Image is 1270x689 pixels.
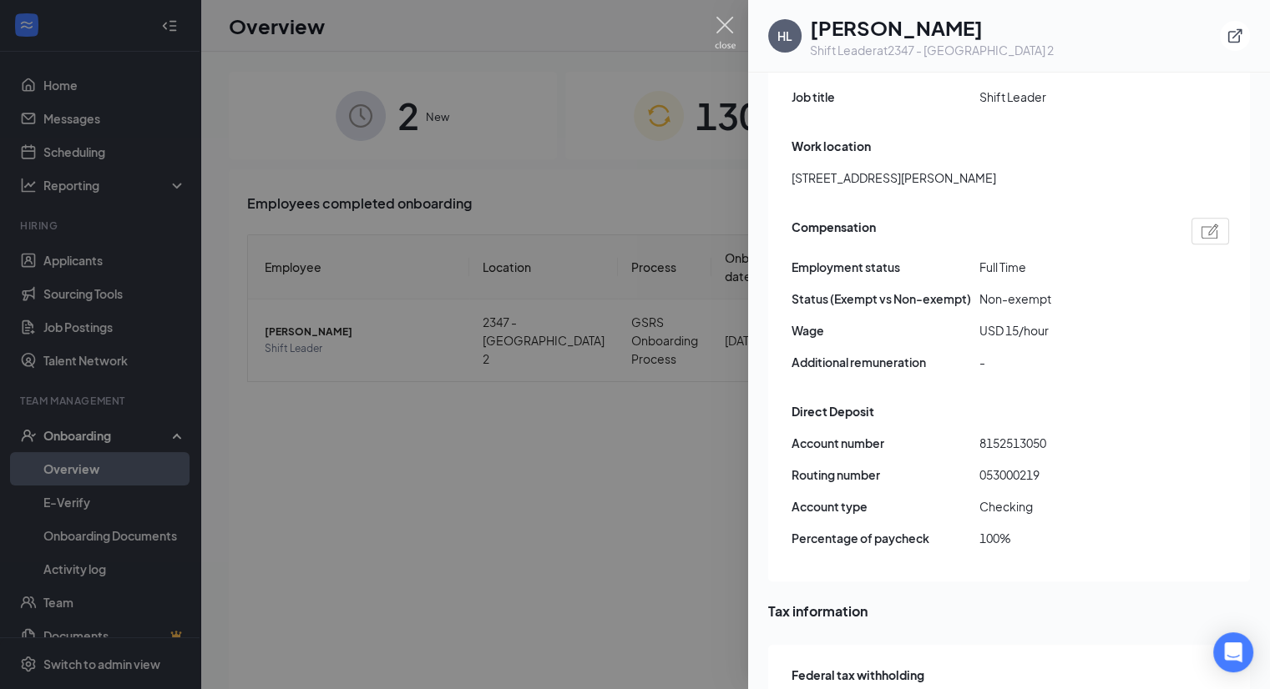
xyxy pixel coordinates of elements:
[792,258,979,276] span: Employment status
[979,88,1167,106] span: Shift Leader
[792,88,979,106] span: Job title
[792,402,874,420] span: Direct Deposit
[792,353,979,371] span: Additional remuneration
[979,529,1167,547] span: 100%
[979,258,1167,276] span: Full Time
[1213,632,1253,672] div: Open Intercom Messenger
[1220,21,1250,51] button: ExternalLink
[792,289,979,308] span: Status (Exempt vs Non-exempt)
[792,666,924,684] span: Federal tax withholding
[768,601,1250,621] span: Tax information
[1227,28,1243,44] svg: ExternalLink
[792,168,996,187] span: [STREET_ADDRESS][PERSON_NAME]
[792,137,871,155] span: Work location
[777,28,792,44] div: HL
[979,289,1167,308] span: Non-exempt
[979,497,1167,515] span: Checking
[792,465,979,484] span: Routing number
[792,434,979,452] span: Account number
[979,465,1167,484] span: 053000219
[979,434,1167,452] span: 8152513050
[792,529,979,547] span: Percentage of paycheck
[792,218,876,244] span: Compensation
[810,13,1054,42] h1: [PERSON_NAME]
[810,42,1054,58] div: Shift Leader at 2347 - [GEOGRAPHIC_DATA] 2
[792,497,979,515] span: Account type
[792,321,979,339] span: Wage
[979,353,1167,371] span: -
[979,321,1167,339] span: USD 15/hour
